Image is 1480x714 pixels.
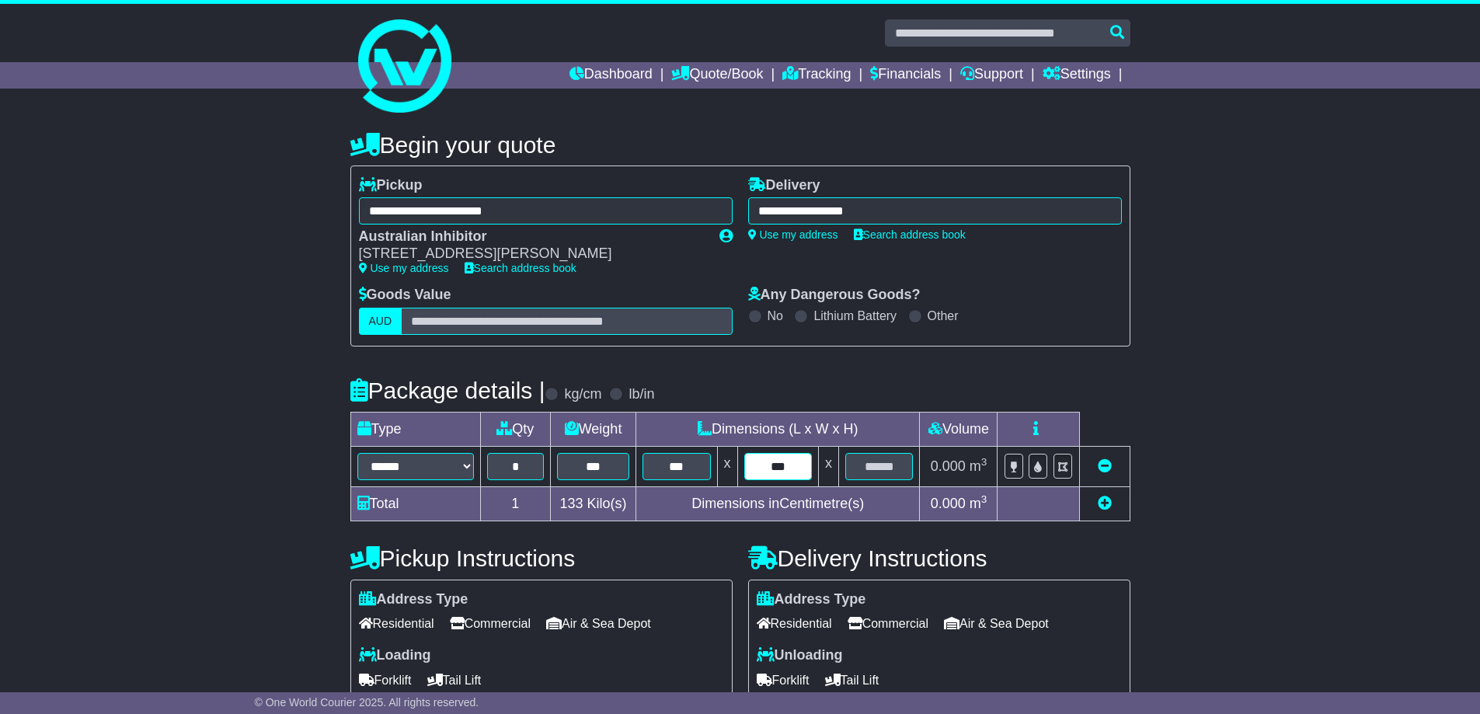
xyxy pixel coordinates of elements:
[671,62,763,89] a: Quote/Book
[350,412,480,446] td: Type
[636,412,920,446] td: Dimensions (L x W x H)
[818,446,838,486] td: x
[717,446,737,486] td: x
[757,591,866,608] label: Address Type
[1043,62,1111,89] a: Settings
[480,486,551,521] td: 1
[350,132,1130,158] h4: Begin your quote
[350,545,733,571] h4: Pickup Instructions
[748,177,820,194] label: Delivery
[981,456,987,468] sup: 3
[359,228,704,246] div: Australian Inhibitor
[359,246,704,263] div: [STREET_ADDRESS][PERSON_NAME]
[359,668,412,692] span: Forklift
[748,287,921,304] label: Any Dangerous Goods?
[757,668,810,692] span: Forklift
[928,308,959,323] label: Other
[748,228,838,241] a: Use my address
[546,611,651,636] span: Air & Sea Depot
[255,696,479,709] span: © One World Courier 2025. All rights reserved.
[350,378,545,403] h4: Package details |
[359,591,468,608] label: Address Type
[359,287,451,304] label: Goods Value
[944,611,1049,636] span: Air & Sea Depot
[564,386,601,403] label: kg/cm
[480,412,551,446] td: Qty
[920,412,998,446] td: Volume
[768,308,783,323] label: No
[757,647,843,664] label: Unloading
[629,386,654,403] label: lb/in
[450,611,531,636] span: Commercial
[782,62,851,89] a: Tracking
[1098,458,1112,474] a: Remove this item
[359,308,402,335] label: AUD
[981,493,987,505] sup: 3
[848,611,928,636] span: Commercial
[636,486,920,521] td: Dimensions in Centimetre(s)
[569,62,653,89] a: Dashboard
[970,458,987,474] span: m
[359,262,449,274] a: Use my address
[560,496,583,511] span: 133
[465,262,576,274] a: Search address book
[970,496,987,511] span: m
[359,177,423,194] label: Pickup
[931,496,966,511] span: 0.000
[551,486,636,521] td: Kilo(s)
[427,668,482,692] span: Tail Lift
[931,458,966,474] span: 0.000
[748,545,1130,571] h4: Delivery Instructions
[870,62,941,89] a: Financials
[551,412,636,446] td: Weight
[757,611,832,636] span: Residential
[825,668,879,692] span: Tail Lift
[813,308,897,323] label: Lithium Battery
[359,647,431,664] label: Loading
[359,611,434,636] span: Residential
[1098,496,1112,511] a: Add new item
[960,62,1023,89] a: Support
[854,228,966,241] a: Search address book
[350,486,480,521] td: Total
